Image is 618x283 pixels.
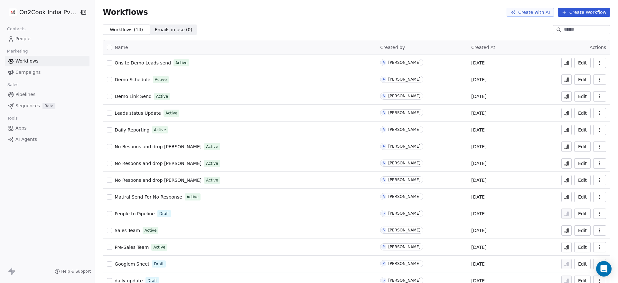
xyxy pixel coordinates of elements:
[388,278,420,283] div: [PERSON_NAME]
[5,56,89,66] a: Workflows
[471,261,486,267] span: [DATE]
[5,113,20,123] span: Tools
[115,261,149,267] span: Googlem Sheet
[115,127,149,132] span: Daily Reporting
[471,76,486,83] span: [DATE]
[574,141,591,152] a: Edit
[471,143,486,150] span: [DATE]
[574,158,591,169] button: Edit
[574,209,591,219] button: Edit
[115,76,150,83] a: Demo Schedule
[8,7,75,18] button: On2Cook India Pvt. Ltd.
[115,210,154,217] a: People to Pipeline
[206,177,218,183] span: Active
[115,60,171,66] a: Onsite Demo Leads send
[206,161,218,166] span: Active
[574,242,591,252] button: Edit
[574,175,591,185] button: Edit
[471,210,486,217] span: [DATE]
[153,244,165,250] span: Active
[383,211,385,216] div: S
[115,94,151,99] span: Demo Link Send
[156,93,168,99] span: Active
[115,228,140,233] span: Sales Team
[5,34,89,44] a: People
[388,261,420,266] div: [PERSON_NAME]
[15,91,35,98] span: Pipelines
[4,46,31,56] span: Marketing
[115,244,149,250] a: Pre-Sales Team
[5,123,89,133] a: Apps
[388,144,420,149] div: [PERSON_NAME]
[574,91,591,102] button: Edit
[159,211,169,217] span: Draft
[103,8,148,17] span: Workflows
[145,228,156,233] span: Active
[115,77,150,82] span: Demo Schedule
[383,93,385,99] div: A
[115,44,128,51] span: Name
[471,244,486,250] span: [DATE]
[471,110,486,116] span: [DATE]
[115,160,201,167] a: No Respons and drop [PERSON_NAME]
[383,177,385,182] div: A
[115,211,154,216] span: People to Pipeline
[471,93,486,100] span: [DATE]
[115,143,201,150] a: No Respons and drop [PERSON_NAME]
[115,144,201,149] span: No Respons and drop [PERSON_NAME]
[388,111,420,115] div: [PERSON_NAME]
[388,127,420,132] div: [PERSON_NAME]
[590,45,606,50] span: Actions
[15,136,37,143] span: AI Agents
[471,227,486,234] span: [DATE]
[574,125,591,135] button: Edit
[15,102,40,109] span: Sequences
[383,161,385,166] div: A
[471,177,486,183] span: [DATE]
[388,178,420,182] div: [PERSON_NAME]
[5,134,89,145] a: AI Agents
[388,194,420,199] div: [PERSON_NAME]
[574,74,591,85] button: Edit
[388,94,420,98] div: [PERSON_NAME]
[471,60,486,66] span: [DATE]
[471,45,495,50] span: Created At
[574,192,591,202] button: Edit
[383,60,385,65] div: A
[5,80,21,90] span: Sales
[9,8,17,16] img: on2cook%20logo-04%20copy.jpg
[115,161,201,166] span: No Respons and drop [PERSON_NAME]
[115,194,182,200] a: Matiral Send For No Response
[165,110,177,116] span: Active
[383,127,385,132] div: A
[115,177,201,183] a: No Respons and drop [PERSON_NAME]
[15,35,31,42] span: People
[574,259,591,269] button: Edit
[4,24,28,34] span: Contacts
[115,60,171,65] span: Onsite Demo Leads send
[383,77,385,82] div: A
[574,108,591,118] a: Edit
[574,58,591,68] button: Edit
[383,261,385,266] div: P
[383,244,385,249] div: P
[471,160,486,167] span: [DATE]
[471,127,486,133] span: [DATE]
[154,261,164,267] span: Draft
[155,26,192,33] span: Emails in use ( 0 )
[187,194,199,200] span: Active
[55,269,91,274] a: Help & Support
[574,225,591,236] button: Edit
[388,211,420,216] div: [PERSON_NAME]
[388,77,420,82] div: [PERSON_NAME]
[115,93,151,100] a: Demo Link Send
